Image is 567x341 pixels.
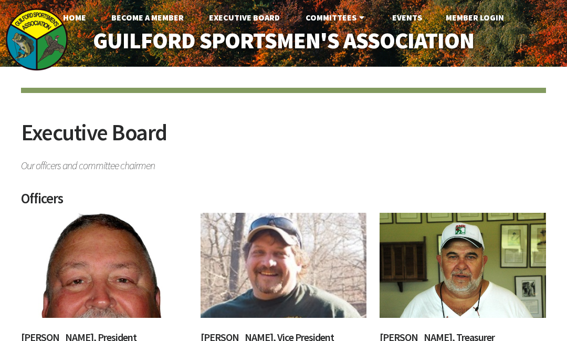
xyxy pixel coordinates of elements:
[73,21,493,60] a: Guilford Sportsmen's Association
[21,121,546,155] h2: Executive Board
[21,192,546,213] h2: Officers
[103,7,192,28] a: Become A Member
[5,8,68,71] img: logo_sm.png
[21,155,546,171] span: Our officers and committee chairmen
[55,7,94,28] a: Home
[201,7,288,28] a: Executive Board
[437,7,512,28] a: Member Login
[297,7,375,28] a: Committees
[384,7,430,28] a: Events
